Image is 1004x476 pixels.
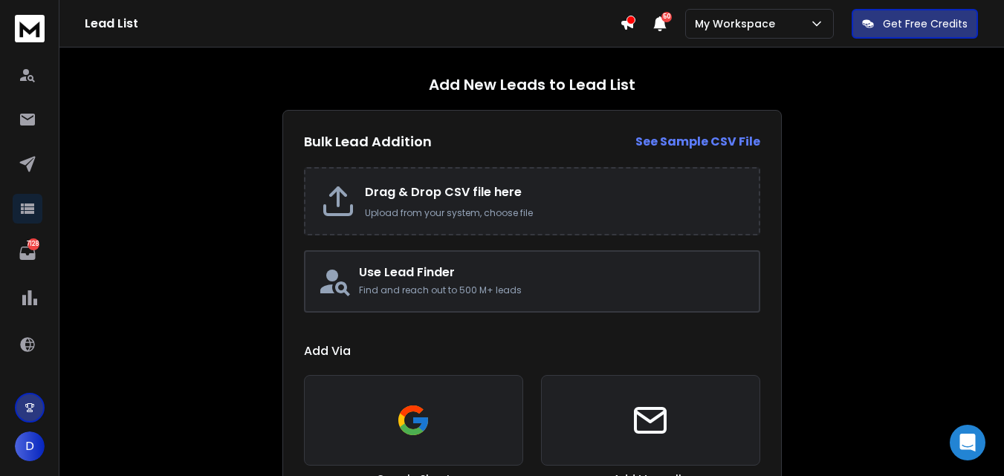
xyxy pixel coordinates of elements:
[695,16,781,31] p: My Workspace
[15,431,45,461] button: D
[304,342,760,360] h1: Add Via
[359,264,747,281] h2: Use Lead Finder
[852,9,978,39] button: Get Free Credits
[85,15,620,33] h1: Lead List
[15,15,45,42] img: logo
[359,284,747,296] p: Find and reach out to 500 M+ leads
[365,183,744,201] h2: Drag & Drop CSV file here
[304,131,432,152] h2: Bulk Lead Addition
[429,74,635,95] h1: Add New Leads to Lead List
[950,425,985,460] div: Open Intercom Messenger
[27,238,39,250] p: 7128
[883,16,968,31] p: Get Free Credits
[661,12,672,22] span: 50
[635,133,760,150] strong: See Sample CSV File
[365,207,744,219] p: Upload from your system, choose file
[13,238,42,268] a: 7128
[635,133,760,151] a: See Sample CSV File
